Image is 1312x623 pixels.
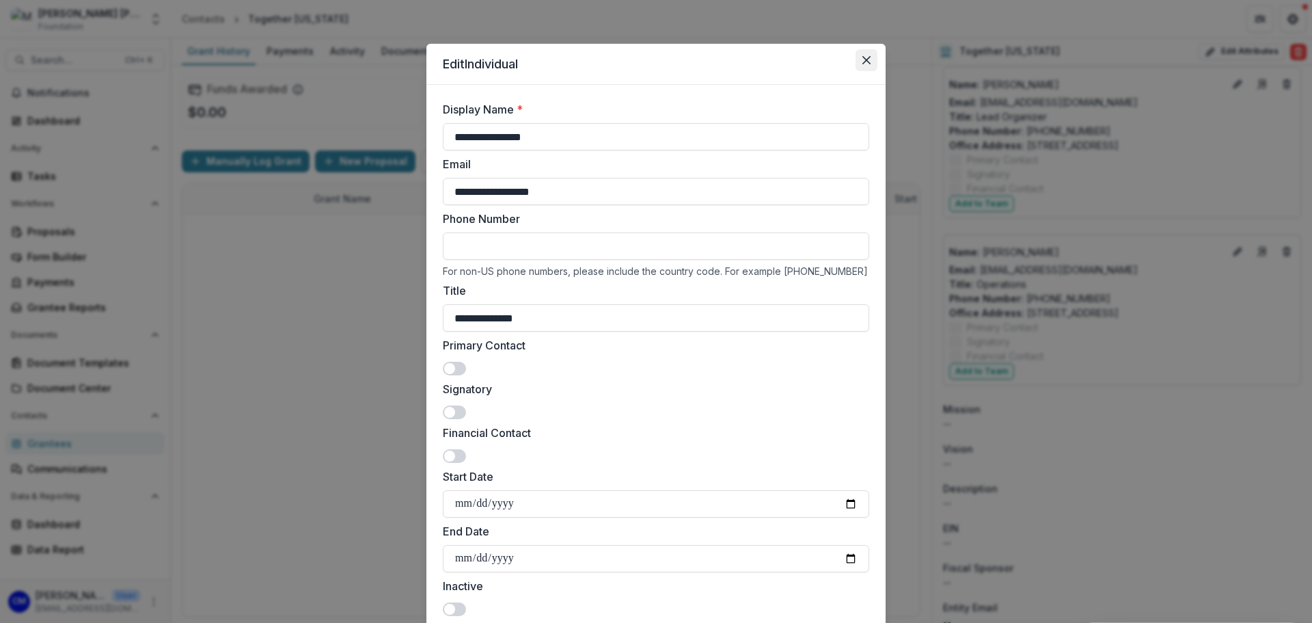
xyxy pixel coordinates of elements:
[443,523,861,540] label: End Date
[443,282,861,299] label: Title
[426,44,886,85] header: Edit Individual
[443,468,861,485] label: Start Date
[443,337,861,354] label: Primary Contact
[443,211,861,227] label: Phone Number
[856,49,877,71] button: Close
[443,425,861,441] label: Financial Contact
[443,265,869,277] div: For non-US phone numbers, please include the country code. For example [PHONE_NUMBER]
[443,101,861,118] label: Display Name
[443,381,861,397] label: Signatory
[443,156,861,172] label: Email
[443,578,861,594] label: Inactive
